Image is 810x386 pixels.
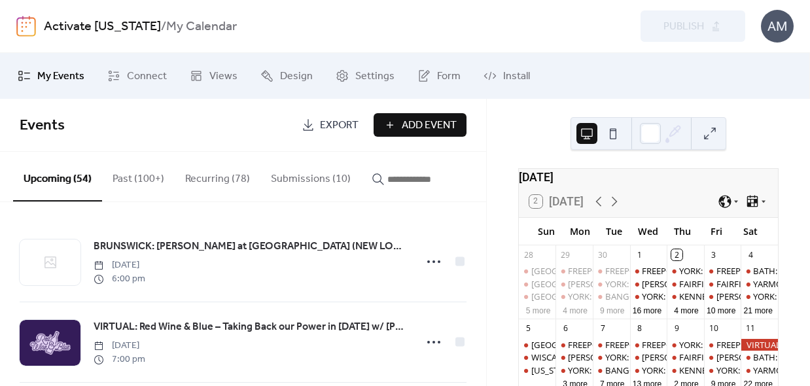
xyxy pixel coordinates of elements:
span: Connect [127,69,167,84]
div: WELLS: NO I.C.E in Wells [555,351,593,363]
div: 1 [634,249,645,260]
div: 5 [523,323,534,334]
div: FREEPORT: Visibility Brigade Standout [642,339,789,351]
a: Form [408,58,470,94]
div: FAIRFIELD: Youth Voting Summit [704,278,741,290]
div: VIRTUAL: United Against Book Bans – Let Freedom Read Day [741,339,778,351]
div: FREEPORT: AM and PM Rush Hour Brigade. Click for times! [555,339,593,351]
div: FAIRFIELD: Stop The Coup [679,278,781,290]
div: WISCASSET: Community Stand Up - Being a Good Human Matters! [531,351,790,363]
div: 7 [597,323,608,334]
div: YORK: Morning Resistance at [GEOGRAPHIC_DATA] [568,290,767,302]
div: WELLS: NO I.C.E in Wells [555,278,593,290]
div: BELFAST: Support Palestine Weekly Standout [519,290,556,302]
img: logo [16,16,36,37]
div: YORK: Morning Resistance at Town Center [667,339,704,351]
div: FAIRFIELD: Stop The Coup [667,278,704,290]
div: YORK: Morning Resistance at Town Center [630,364,667,376]
div: 8 [634,323,645,334]
div: 29 [560,249,571,260]
button: Past (100+) [102,152,175,200]
a: Export [292,113,368,137]
div: YORK: Morning Resistance at Town Center [667,265,704,277]
div: YORK: Morning Resistance at Town Center [704,364,741,376]
span: Settings [355,69,395,84]
span: My Events [37,69,84,84]
div: Thu [665,218,699,245]
div: PORTLAND: Solidarity Flotilla for Gaza [519,265,556,277]
span: 6:00 pm [94,272,145,286]
a: BRUNSWICK: [PERSON_NAME] at [GEOGRAPHIC_DATA] (NEW LOCATION) [94,238,407,255]
div: YORK: Morning Resistance at Town Center [741,290,778,302]
div: Maine VIRTUAL: Democratic Socialists of America Political Education Session: Electoral Organizing... [519,364,556,376]
div: YORK: Morning Resistance at Town Center [593,278,630,290]
div: BANGOR: Weekly peaceful protest [593,364,630,376]
span: BRUNSWICK: [PERSON_NAME] at [GEOGRAPHIC_DATA] (NEW LOCATION) [94,239,407,254]
div: YORK: Morning Resistance at Town Center [555,364,593,376]
div: WELLS: NO I.C.E in Wells [630,278,667,290]
div: YORK: Morning Resistance at Town Center [555,290,593,302]
div: [GEOGRAPHIC_DATA]: Solidarity Flotilla for [GEOGRAPHIC_DATA] [531,265,784,277]
b: / [161,14,166,39]
div: YORK: Morning Resistance at [GEOGRAPHIC_DATA] [568,364,767,376]
div: YORK: Morning Resistance at [GEOGRAPHIC_DATA] [605,278,804,290]
div: KENNEBUNK: Stand Out [679,364,775,376]
div: [GEOGRAPHIC_DATA]: Support Palestine Weekly Standout [531,290,758,302]
b: My Calendar [166,14,237,39]
div: 3 [708,249,719,260]
span: Form [437,69,461,84]
div: WELLS: NO I.C.E in Wells [630,351,667,363]
div: FREEPORT: AM and PM Rush Hour Brigade. Click for times! [555,265,593,277]
a: Activate [US_STATE] [44,14,161,39]
div: FREEPORT: Visibility Brigade Standout [630,339,667,351]
a: Install [474,58,540,94]
button: 4 more [669,304,704,316]
span: Design [280,69,313,84]
div: WISCASSET: Community Stand Up - Being a Good Human Matters! [519,351,556,363]
div: 6 [560,323,571,334]
div: FREEPORT: AM and PM Rush Hour Brigade. Click for times! [704,339,741,351]
div: FREEPORT: VISIBILITY FREEPORT Stand for Democracy! [593,265,630,277]
div: FREEPORT: Visibility Brigade Standout [642,265,789,277]
div: FREEPORT: AM and PM Rush Hour Brigade. Click for times! [704,265,741,277]
div: 10 [708,323,719,334]
button: 16 more [627,304,667,316]
div: WELLS: NO I.C.E in Wells [704,351,741,363]
a: Design [251,58,323,94]
div: KENNEBUNK: Stand Out [667,290,704,302]
div: BELFAST: Support Palestine Weekly Standout [519,339,556,351]
div: WELLS: NO I.C.E in Wells [704,290,741,302]
div: AM [761,10,794,43]
a: VIRTUAL: Red Wine & Blue – Taking Back our Power in [DATE] w/ [PERSON_NAME] [94,319,407,336]
button: 10 more [701,304,741,316]
div: Sat [733,218,767,245]
div: KENNEBUNK: Stand Out [679,290,775,302]
span: VIRTUAL: Red Wine & Blue – Taking Back our Power in [DATE] w/ [PERSON_NAME] [94,319,407,335]
span: [DATE] [94,339,145,353]
div: 9 [671,323,682,334]
div: Fri [699,218,733,245]
a: Connect [97,58,177,94]
div: [GEOGRAPHIC_DATA]: Support Palestine Weekly Standout [531,339,758,351]
a: Settings [326,58,404,94]
span: Events [20,111,65,140]
div: Mon [563,218,597,245]
div: FAIRFIELD: Stop The Coup [679,351,781,363]
button: Upcoming (54) [13,152,102,202]
div: BATH: Tabling at the Bath Farmers Market [741,265,778,277]
button: 21 more [739,304,778,316]
div: BANGOR: Weekly peaceful protest [593,290,630,302]
div: FAIRFIELD: Stop The Coup [667,351,704,363]
div: FREEPORT: AM and PM Rush Hour Brigade. Click for times! [568,339,794,351]
div: Wed [631,218,665,245]
div: 2 [671,249,682,260]
div: [PERSON_NAME]: NO I.C.E in [PERSON_NAME] [568,351,747,363]
div: KENNEBUNK: Stand Out [667,364,704,376]
button: Add Event [374,113,467,137]
div: [DATE] [519,169,778,186]
div: 30 [597,249,608,260]
div: Tue [597,218,631,245]
div: PORTLAND: Canvass with Maine Dems in Portland [519,278,556,290]
button: 5 more [521,304,556,316]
